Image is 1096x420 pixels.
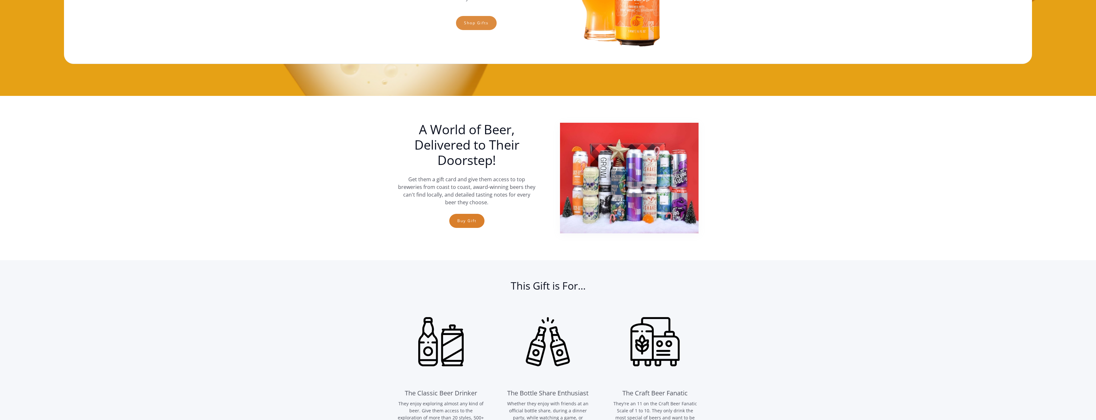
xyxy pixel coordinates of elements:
div: The Classic Beer Drinker [405,388,477,398]
div: The Bottle Share Enthusiast [507,388,588,398]
a: Shop gifts [456,16,497,30]
a: Buy Gift [449,214,484,228]
h1: A World of Beer, Delivered to Their Doorstep! [398,122,536,168]
div: The Craft Beer Fanatic [622,388,688,398]
h2: This Gift is For... [398,279,699,299]
p: Get them a gift card and give them access to top breweries from coast to coast, award-winning bee... [398,175,536,206]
